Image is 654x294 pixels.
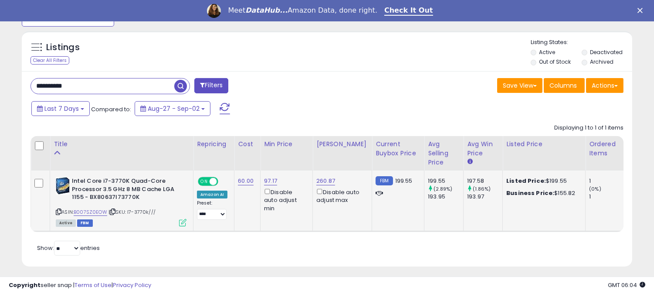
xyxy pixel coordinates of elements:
img: 51gVxmrFz6L._SL40_.jpg [56,177,70,195]
span: Compared to: [91,105,131,113]
div: Repricing [197,140,230,149]
label: Active [539,48,555,56]
div: 199.55 [428,177,463,185]
div: 1 [589,193,624,201]
a: 60.00 [238,177,254,185]
i: DataHub... [245,6,288,14]
div: [PERSON_NAME] [316,140,368,149]
div: Avg Win Price [467,140,499,158]
label: Deactivated [590,48,623,56]
img: Profile image for Georgie [207,4,221,18]
a: Check It Out [384,6,433,16]
div: Min Price [264,140,309,149]
small: Avg Win Price. [467,158,472,166]
label: Archived [590,58,613,65]
a: 97.17 [264,177,277,185]
div: Amazon AI [197,191,227,198]
div: Close [637,8,646,13]
span: ON [199,178,210,185]
button: Aug-27 - Sep-02 [135,101,210,116]
span: Last 7 Days [44,104,79,113]
div: Disable auto adjust min [264,187,306,212]
span: Show: entries [37,244,100,252]
div: Preset: [197,200,227,220]
div: Ordered Items [589,140,621,158]
a: Privacy Policy [113,281,151,289]
div: 193.95 [428,193,463,201]
div: $155.82 [506,189,579,197]
b: Intel Core i7-3770K Quad-Core Processor 3.5 GHz 8 MB Cache LGA 1155 - BX80637I73770K [72,177,178,204]
span: 199.55 [395,177,413,185]
small: (1.86%) [473,185,491,192]
span: FBM [77,219,93,227]
p: Listing States: [531,38,632,47]
strong: Copyright [9,281,41,289]
div: Avg Selling Price [428,140,460,167]
small: FBM [376,176,393,185]
h5: Listings [46,41,80,54]
a: Terms of Use [75,281,112,289]
div: 1 [589,177,624,185]
div: Clear All Filters [30,56,69,65]
button: Columns [544,78,585,93]
div: Current Buybox Price [376,140,420,158]
label: Out of Stock [539,58,571,65]
div: seller snap | | [9,281,151,290]
div: $199.55 [506,177,579,185]
div: Disable auto adjust max [316,187,365,204]
button: Filters [194,78,228,93]
a: B007SZ0EOW [74,209,107,216]
a: 260.87 [316,177,335,185]
div: Cost [238,140,257,149]
div: Listed Price [506,140,582,149]
div: Meet Amazon Data, done right. [228,6,377,15]
div: 197.58 [467,177,502,185]
span: Columns [549,81,577,90]
span: 2025-09-11 06:04 GMT [608,281,645,289]
span: All listings currently available for purchase on Amazon [56,219,76,227]
div: Displaying 1 to 1 of 1 items [554,124,624,132]
button: Last 7 Days [31,101,90,116]
small: (2.89%) [434,185,452,192]
div: Title [54,140,190,149]
span: OFF [217,178,231,185]
button: Save View [497,78,542,93]
div: 193.97 [467,193,502,201]
b: Listed Price: [506,177,546,185]
span: Aug-27 - Sep-02 [148,104,200,113]
div: ASIN: [56,177,186,226]
button: Actions [586,78,624,93]
span: | SKU: I7-3770k/// [108,209,156,215]
small: (0%) [589,185,601,192]
b: Business Price: [506,189,554,197]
